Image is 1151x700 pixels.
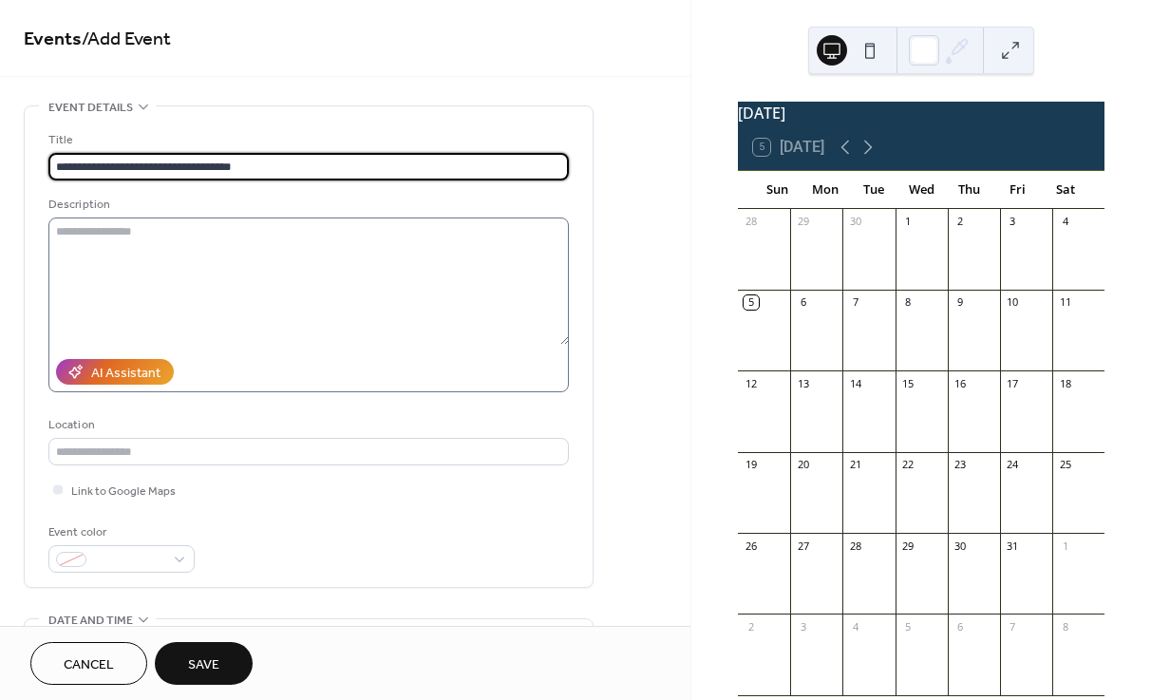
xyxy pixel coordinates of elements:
div: 16 [953,376,968,390]
div: 9 [953,295,968,310]
div: 23 [953,458,968,472]
div: Mon [802,171,850,209]
div: Title [48,130,565,150]
div: 20 [796,458,810,472]
div: 26 [744,539,758,553]
span: Date and time [48,611,133,631]
span: Link to Google Maps [71,482,176,501]
div: Wed [897,171,946,209]
div: 28 [744,215,758,229]
div: 5 [744,295,758,310]
div: 19 [744,458,758,472]
div: 6 [796,295,810,310]
div: Location [48,415,565,435]
div: 4 [848,619,862,634]
div: 3 [1006,215,1020,229]
div: 25 [1058,458,1072,472]
div: Thu [945,171,993,209]
div: Fri [993,171,1042,209]
div: Event color [48,522,191,542]
div: 1 [1058,539,1072,553]
span: Cancel [64,655,114,675]
div: 11 [1058,295,1072,310]
div: 10 [1006,295,1020,310]
div: 2 [953,215,968,229]
div: 4 [1058,215,1072,229]
div: 15 [901,376,915,390]
div: 13 [796,376,810,390]
div: 21 [848,458,862,472]
div: 14 [848,376,862,390]
button: AI Assistant [56,359,174,385]
div: 8 [1058,619,1072,634]
div: 17 [1006,376,1020,390]
div: Tue [849,171,897,209]
button: Save [155,642,253,685]
div: [DATE] [738,102,1104,124]
span: Event details [48,98,133,118]
div: AI Assistant [91,364,160,384]
div: 30 [953,539,968,553]
div: 27 [796,539,810,553]
div: 12 [744,376,758,390]
span: / Add Event [82,21,171,58]
div: 1 [901,215,915,229]
div: 31 [1006,539,1020,553]
div: Description [48,195,565,215]
div: 6 [953,619,968,634]
div: Sat [1041,171,1089,209]
div: 5 [901,619,915,634]
div: 18 [1058,376,1072,390]
div: 30 [848,215,862,229]
div: 29 [796,215,810,229]
div: Sun [753,171,802,209]
div: 29 [901,539,915,553]
div: 22 [901,458,915,472]
div: 24 [1006,458,1020,472]
div: 2 [744,619,758,634]
div: 3 [796,619,810,634]
span: Save [188,655,219,675]
div: 8 [901,295,915,310]
button: Cancel [30,642,147,685]
div: 7 [848,295,862,310]
div: 28 [848,539,862,553]
a: Events [24,21,82,58]
div: 7 [1006,619,1020,634]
